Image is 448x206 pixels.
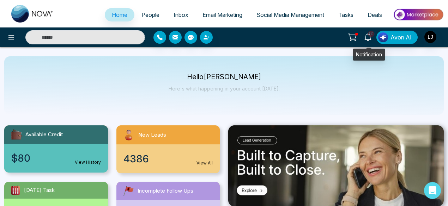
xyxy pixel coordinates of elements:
p: Hello [PERSON_NAME] [169,74,280,80]
img: availableCredit.svg [10,128,23,141]
img: followUps.svg [122,185,135,197]
span: Social Media Management [256,11,324,18]
img: User Avatar [424,31,436,43]
a: New Leads4386View All [112,125,224,173]
button: Avon AI [376,31,418,44]
p: Here's what happening in your account [DATE]. [169,86,280,92]
img: todayTask.svg [10,185,21,196]
span: Incomplete Follow Ups [138,187,193,195]
span: Home [112,11,127,18]
a: Deals [361,8,389,21]
img: Market-place.gif [393,7,444,23]
span: Inbox [174,11,188,18]
span: Deals [368,11,382,18]
img: Lead Flow [378,32,388,42]
a: Email Marketing [195,8,249,21]
span: [DATE] Task [24,186,55,194]
span: 10+ [368,31,374,37]
span: New Leads [138,131,166,139]
img: Nova CRM Logo [11,5,54,23]
a: Inbox [167,8,195,21]
span: People [141,11,159,18]
div: Notification [353,49,385,61]
a: Tasks [331,8,361,21]
a: View History [75,159,101,166]
div: Open Intercom Messenger [424,182,441,199]
span: Available Credit [25,131,63,139]
a: 10+ [359,31,376,43]
span: $80 [11,151,30,166]
a: View All [196,160,213,166]
span: Tasks [338,11,353,18]
span: 4386 [123,151,149,166]
a: Social Media Management [249,8,331,21]
span: Email Marketing [202,11,242,18]
a: People [134,8,167,21]
span: Avon AI [391,33,412,42]
img: newLeads.svg [122,128,135,142]
a: Home [105,8,134,21]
